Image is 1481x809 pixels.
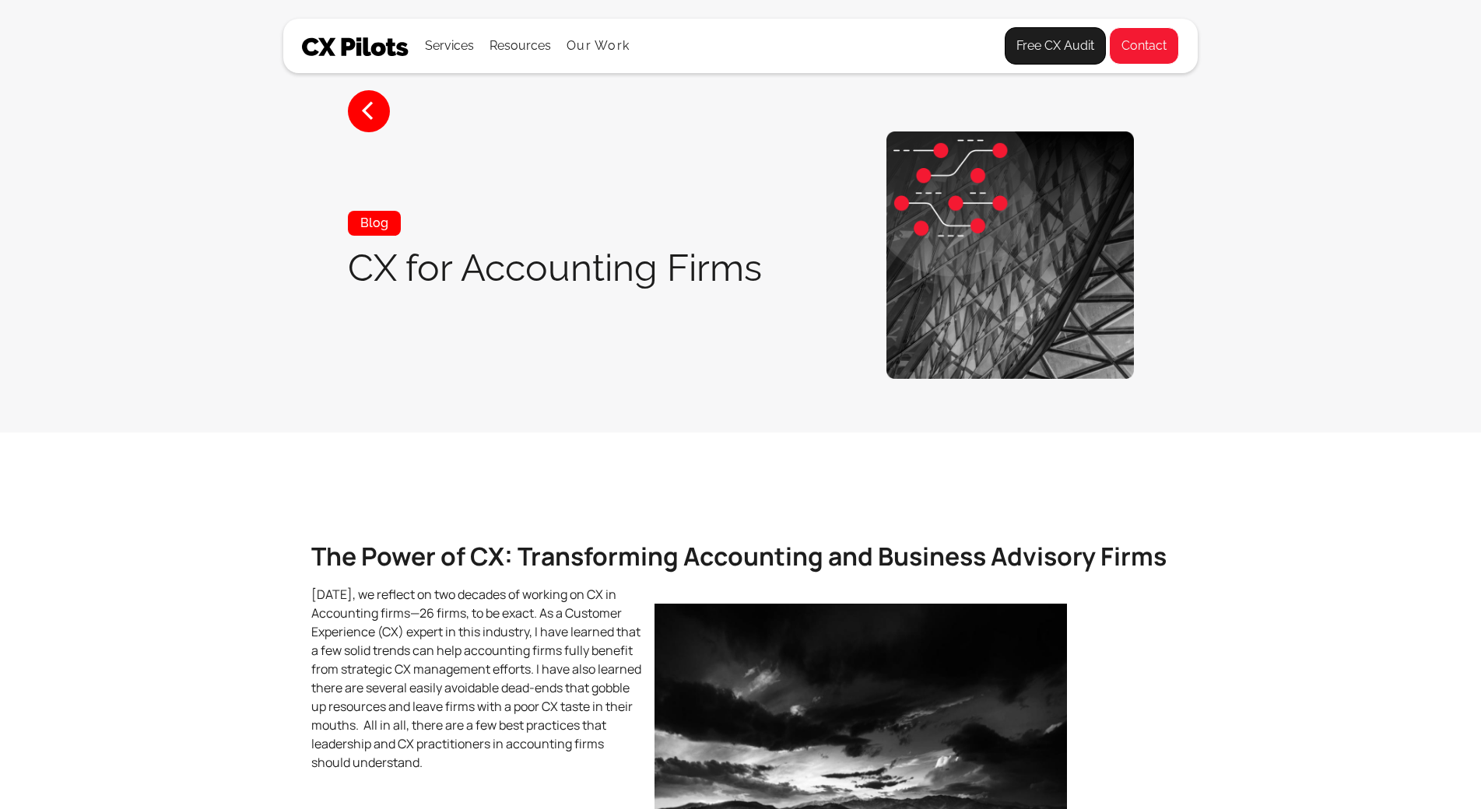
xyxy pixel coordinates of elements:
a: Contact [1109,27,1179,65]
p: [DATE], we reflect on two decades of working on CX in Accounting firms—26 firms, to be exact. As ... [311,585,1170,772]
a: Our Work [567,39,630,53]
div: Services [425,35,474,57]
a: Free CX Audit [1005,27,1106,65]
p: ‍ [311,784,1170,803]
strong: The Power of CX: Transforming Accounting and Business Advisory Firms [311,539,1167,573]
h1: CX for Accounting Firms [348,247,762,288]
div: Resources [490,35,551,57]
a: < [348,90,390,132]
div: Blog [348,211,401,236]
